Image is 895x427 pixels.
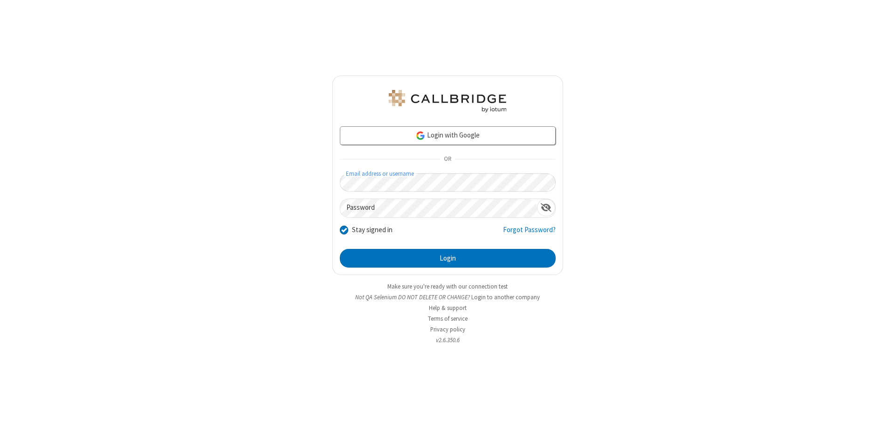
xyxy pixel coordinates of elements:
span: OR [440,153,455,166]
a: Make sure you're ready with our connection test [387,282,508,290]
a: Privacy policy [430,325,465,333]
img: QA Selenium DO NOT DELETE OR CHANGE [387,90,508,112]
a: Login with Google [340,126,556,145]
a: Forgot Password? [503,225,556,242]
a: Terms of service [428,315,468,323]
li: v2.6.350.6 [332,336,563,344]
button: Login to another company [471,293,540,302]
input: Email address or username [340,173,556,192]
input: Password [340,199,537,217]
img: google-icon.png [415,131,426,141]
label: Stay signed in [352,225,392,235]
a: Help & support [429,304,467,312]
div: Show password [537,199,555,216]
li: Not QA Selenium DO NOT DELETE OR CHANGE? [332,293,563,302]
button: Login [340,249,556,268]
